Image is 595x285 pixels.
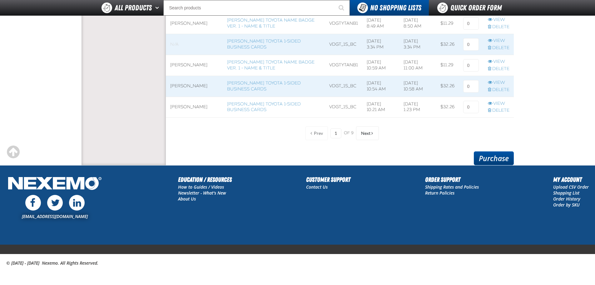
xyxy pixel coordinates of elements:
td: VDGT_1S_BC [325,76,362,97]
td: [DATE] 8:50 AM [399,13,436,34]
td: [DATE] 1:23 PM [399,97,436,118]
td: $32.26 [436,97,459,118]
td: Blank [166,34,223,55]
td: $32.26 [436,34,459,55]
td: VDGTYTANB1 [325,13,362,34]
a: View row action [488,38,509,44]
td: [PERSON_NAME] [166,55,223,76]
td: $11.29 [436,13,459,34]
a: Upload CSV Order [553,184,589,190]
td: VDGT_1S_BC [325,34,362,55]
a: View row action [488,80,509,86]
a: View row action [488,59,509,65]
h2: Education / Resources [178,175,232,184]
input: 0 [463,38,479,51]
a: Delete row action [488,66,509,72]
input: 0 [463,80,479,93]
td: [DATE] 8:49 AM [362,13,399,34]
span: No Shopping Lists [370,3,421,12]
span: of 9 [344,130,354,136]
a: Contact Us [306,184,328,190]
button: Next Page [356,126,379,140]
span: All Products [115,2,152,13]
a: Order by SKU [553,202,580,208]
a: Return Policies [425,190,454,196]
a: [PERSON_NAME] Toyota Name Badge Ver. 1 - Name & Title [227,59,315,71]
td: [DATE] 10:58 AM [399,76,436,97]
a: View row action [488,101,509,107]
input: 0 [463,59,479,72]
a: Order History [553,196,580,202]
a: Delete row action [488,108,509,114]
td: [PERSON_NAME] [166,76,223,97]
a: Newsletter - What's New [178,190,226,196]
td: [DATE] 10:21 AM [362,97,399,118]
h2: Order Support [425,175,479,184]
input: 0 [463,17,479,30]
img: Nexemo Logo [6,175,103,193]
a: Purchase [474,151,514,165]
a: About Us [178,196,196,202]
td: VDGT_1S_BC [325,97,362,118]
td: [DATE] 11:00 AM [399,55,436,76]
td: $32.26 [436,76,459,97]
a: [PERSON_NAME] Toyota 1-sided Business Cards [227,101,301,113]
td: $11.29 [436,55,459,76]
td: [DATE] 10:59 AM [362,55,399,76]
a: Delete row action [488,87,509,93]
a: [EMAIL_ADDRESS][DOMAIN_NAME] [22,213,88,219]
a: Delete row action [488,45,509,51]
div: Scroll to the top [6,145,20,159]
td: [DATE] 3:34 PM [399,34,436,55]
span: Next Page [361,131,370,136]
a: Shipping Rates and Policies [425,184,479,190]
input: 0 [463,101,479,113]
a: [PERSON_NAME] Toyota 1-sided Business Cards [227,38,301,50]
td: [PERSON_NAME] [166,13,223,34]
td: [PERSON_NAME] [166,97,223,118]
td: VDGTYTANB1 [325,55,362,76]
input: Current page number [330,128,341,138]
a: Shopping List [553,190,579,196]
h2: My Account [553,175,589,184]
td: [DATE] 3:34 PM [362,34,399,55]
a: How to Guides / Videos [178,184,224,190]
h2: Customer Support [306,175,350,184]
a: [PERSON_NAME] Toyota Name Badge Ver. 1 - Name & Title [227,18,315,29]
a: Delete row action [488,24,509,30]
a: [PERSON_NAME] Toyota 1-sided Business Cards [227,80,301,92]
a: View row action [488,17,509,23]
td: [DATE] 10:54 AM [362,76,399,97]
